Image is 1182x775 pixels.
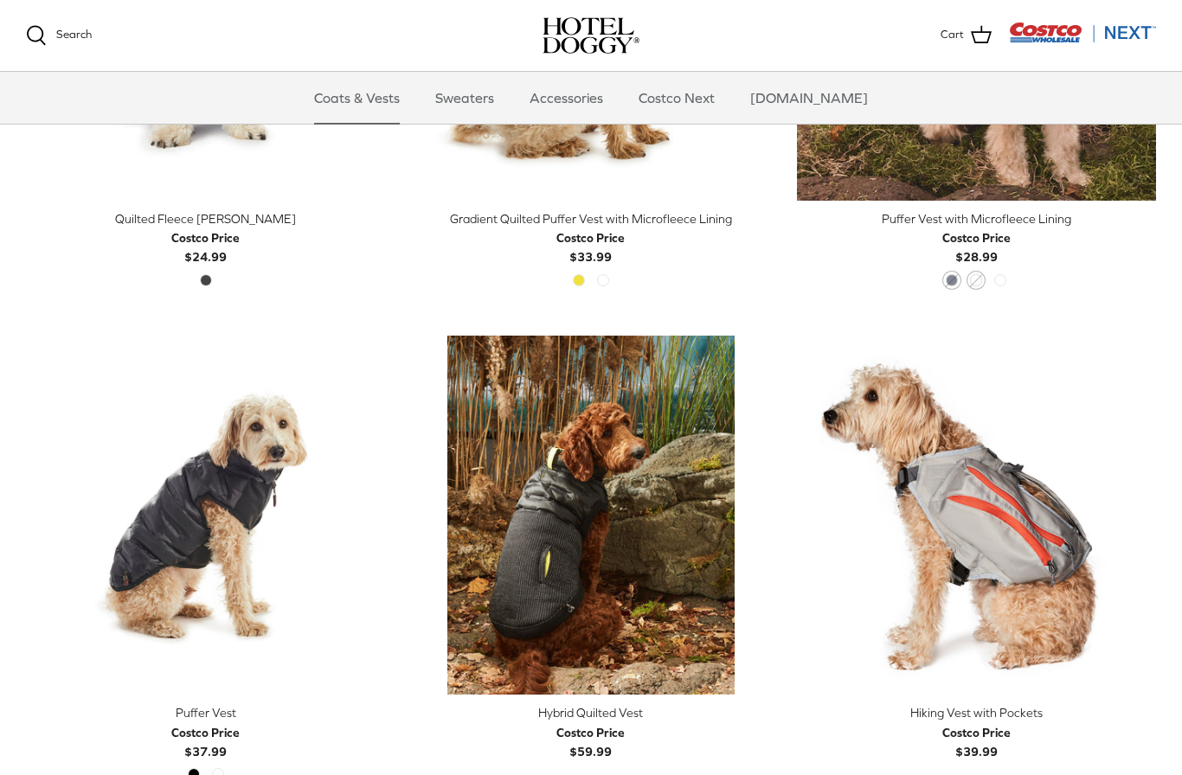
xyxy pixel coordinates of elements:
[543,17,639,54] a: hoteldoggy.com hoteldoggycom
[171,228,240,264] b: $24.99
[514,72,619,124] a: Accessories
[26,209,385,267] a: Quilted Fleece [PERSON_NAME] Costco Price$24.99
[1009,33,1156,46] a: Visit Costco Next
[26,209,385,228] div: Quilted Fleece [PERSON_NAME]
[1009,22,1156,43] img: Costco Next
[411,209,770,228] div: Gradient Quilted Puffer Vest with Microfleece Lining
[411,336,770,695] a: Hybrid Quilted Vest
[942,723,1011,759] b: $39.99
[797,209,1156,228] div: Puffer Vest with Microfleece Lining
[797,703,1156,761] a: Hiking Vest with Pockets Costco Price$39.99
[26,703,385,722] div: Puffer Vest
[556,723,625,759] b: $59.99
[171,723,240,759] b: $37.99
[299,72,415,124] a: Coats & Vests
[797,209,1156,267] a: Puffer Vest with Microfleece Lining Costco Price$28.99
[26,336,385,695] a: Puffer Vest
[556,723,625,742] div: Costco Price
[411,209,770,267] a: Gradient Quilted Puffer Vest with Microfleece Lining Costco Price$33.99
[735,72,883,124] a: [DOMAIN_NAME]
[556,228,625,247] div: Costco Price
[171,723,240,742] div: Costco Price
[941,24,992,47] a: Cart
[56,28,92,41] span: Search
[411,703,770,761] a: Hybrid Quilted Vest Costco Price$59.99
[543,17,639,54] img: hoteldoggycom
[942,723,1011,742] div: Costco Price
[171,228,240,247] div: Costco Price
[411,703,770,722] div: Hybrid Quilted Vest
[942,228,1011,264] b: $28.99
[26,703,385,761] a: Puffer Vest Costco Price$37.99
[797,336,1156,695] a: Hiking Vest with Pockets
[942,228,1011,247] div: Costco Price
[797,703,1156,722] div: Hiking Vest with Pockets
[556,228,625,264] b: $33.99
[420,72,510,124] a: Sweaters
[26,25,92,46] a: Search
[941,26,964,44] span: Cart
[623,72,730,124] a: Costco Next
